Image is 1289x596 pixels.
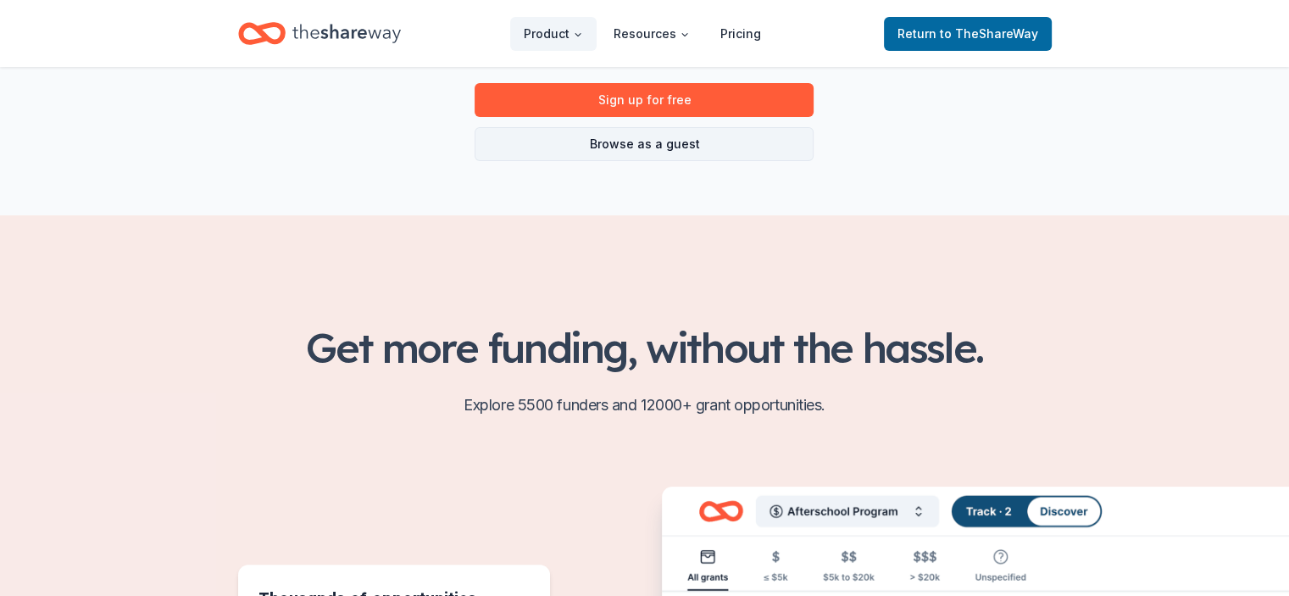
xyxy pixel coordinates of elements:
nav: Main [510,14,775,53]
span: Return [897,24,1038,44]
a: Sign up for free [475,83,814,117]
a: Browse as a guest [475,127,814,161]
span: to TheShareWay [940,26,1038,41]
p: Explore 5500 funders and 12000+ grant opportunities. [238,392,1052,419]
a: Pricing [707,17,775,51]
button: Product [510,17,597,51]
h2: Get more funding, without the hassle. [238,324,1052,371]
a: Returnto TheShareWay [884,17,1052,51]
a: Home [238,14,401,53]
button: Resources [600,17,703,51]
